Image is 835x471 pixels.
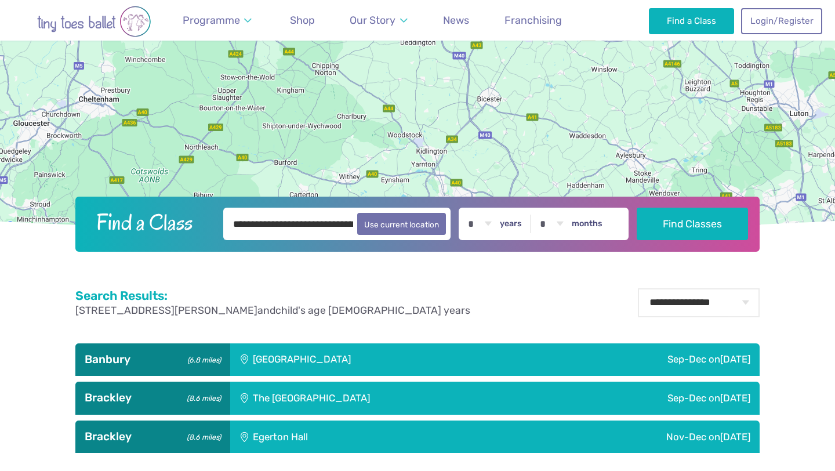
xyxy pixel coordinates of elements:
div: [GEOGRAPHIC_DATA] [230,343,527,376]
a: Shop [285,8,320,34]
h2: Find a Class [87,208,216,237]
a: Open this area in Google Maps (opens a new window) [3,219,41,234]
button: Find Classes [637,208,749,240]
img: tiny toes ballet [13,6,175,37]
label: years [500,219,522,229]
span: News [443,14,469,26]
small: (8.6 miles) [183,391,221,403]
span: [DATE] [720,431,750,443]
h2: Search Results: [75,288,470,303]
div: Nov-Dec on [473,421,760,453]
span: Franchising [504,14,562,26]
h3: Brackley [85,430,221,444]
p: and [75,303,470,318]
span: [STREET_ADDRESS][PERSON_NAME] [75,305,257,316]
a: Franchising [499,8,567,34]
div: Sep-Dec on [545,382,760,414]
a: Programme [177,8,257,34]
div: Sep-Dec on [527,343,760,376]
small: (6.8 miles) [184,353,221,365]
small: (8.6 miles) [183,430,221,442]
label: months [572,219,602,229]
h3: Brackley [85,391,221,405]
a: Our Story [344,8,413,34]
span: [DATE] [720,392,750,404]
div: Egerton Hall [230,421,473,453]
span: Programme [183,14,240,26]
span: Shop [290,14,315,26]
a: News [438,8,474,34]
img: Google [3,219,41,234]
a: Login/Register [741,8,822,34]
h3: Banbury [85,353,221,367]
div: The [GEOGRAPHIC_DATA] [230,382,545,414]
span: Our Story [350,14,395,26]
a: Find a Class [649,8,734,34]
span: child's age [DEMOGRAPHIC_DATA] years [275,305,470,316]
span: [DATE] [720,353,750,365]
button: Use current location [357,213,446,235]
